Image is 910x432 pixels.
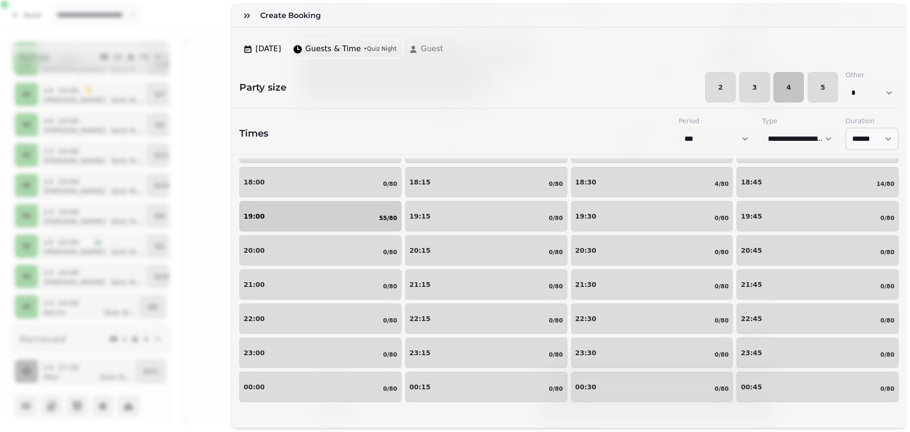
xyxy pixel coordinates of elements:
p: 0/80 [549,351,563,358]
p: 21:00 [244,281,265,288]
p: 18:45 [741,179,762,185]
button: 5 [808,72,838,102]
button: 21:000/80 [239,269,401,300]
span: 5 [816,84,830,91]
button: 20:450/80 [737,235,899,266]
button: 3 [739,72,770,102]
p: 14/80 [876,180,894,188]
p: 20:45 [741,247,762,254]
p: 0/80 [383,180,397,188]
button: 18:4514/80 [737,167,899,197]
p: 0/80 [549,180,563,188]
button: 20:300/80 [571,235,733,266]
span: • Quiz Night [364,45,397,53]
p: 20:30 [575,247,597,254]
h2: Party size [232,81,286,94]
p: 00:30 [575,384,597,390]
p: 55/80 [379,214,397,222]
label: Period [679,116,755,126]
h3: Create Booking [260,10,325,21]
p: 20:00 [244,247,265,254]
p: 4/80 [715,180,728,188]
button: 21:300/80 [571,269,733,300]
label: Type [762,116,838,126]
p: 0/80 [715,248,728,256]
p: 23:15 [409,349,431,356]
p: 20:15 [409,247,431,254]
p: 00:00 [244,384,265,390]
p: 0/80 [383,385,397,393]
button: 19:450/80 [737,201,899,231]
button: 20:150/80 [405,235,567,266]
button: 22:450/80 [737,303,899,334]
p: 0/80 [549,214,563,222]
button: 23:300/80 [571,338,733,368]
p: 0/80 [715,351,728,358]
p: 21:30 [575,281,597,288]
p: 0/80 [881,283,894,290]
span: Guests & Time [305,43,361,55]
label: Duration [846,116,899,126]
p: 22:45 [741,315,762,322]
button: 00:450/80 [737,372,899,402]
p: 0/80 [549,283,563,290]
p: 23:00 [244,349,265,356]
button: 20:000/80 [239,235,401,266]
button: 4 [773,72,804,102]
p: 21:45 [741,281,762,288]
p: 0/80 [881,351,894,358]
p: 00:15 [409,384,431,390]
p: 0/80 [715,214,728,222]
button: 23:000/80 [239,338,401,368]
button: 00:000/80 [239,372,401,402]
p: 0/80 [383,317,397,324]
h2: Times [239,127,268,140]
p: 0/80 [383,248,397,256]
button: 18:304/80 [571,167,733,197]
p: 0/80 [715,385,728,393]
button: 22:150/80 [405,303,567,334]
p: 0/80 [881,385,894,393]
button: 00:300/80 [571,372,733,402]
button: 22:000/80 [239,303,401,334]
span: 2 [713,84,728,91]
p: 18:00 [244,179,265,185]
button: 23:450/80 [737,338,899,368]
button: 22:300/80 [571,303,733,334]
button: 21:150/80 [405,269,567,300]
p: 0/80 [549,317,563,324]
button: 18:150/80 [405,167,567,197]
button: 21:450/80 [737,269,899,300]
p: 00:45 [741,384,762,390]
p: 21:15 [409,281,431,288]
p: 23:30 [575,349,597,356]
p: 0/80 [881,214,894,222]
p: 19:00 [244,213,265,220]
label: Other [846,70,899,80]
p: 19:30 [575,213,597,220]
p: 22:30 [575,315,597,322]
p: 18:30 [575,179,597,185]
button: 19:150/80 [405,201,567,231]
button: 19:300/80 [571,201,733,231]
p: 0/80 [881,248,894,256]
p: 0/80 [715,283,728,290]
span: Guest [421,43,443,55]
p: 0/80 [549,248,563,256]
button: 19:0055/80 [239,201,401,231]
p: 18:15 [409,179,431,185]
button: 2 [705,72,736,102]
p: 19:45 [741,213,762,220]
p: 0/80 [383,283,397,290]
p: 0/80 [715,317,728,324]
button: 00:150/80 [405,372,567,402]
p: 22:00 [244,315,265,322]
p: 22:15 [409,315,431,322]
button: 23:150/80 [405,338,567,368]
span: 4 [782,84,796,91]
span: 3 [747,84,762,91]
p: 0/80 [383,351,397,358]
p: 23:45 [741,349,762,356]
span: [DATE] [255,43,281,55]
p: 19:15 [409,213,431,220]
